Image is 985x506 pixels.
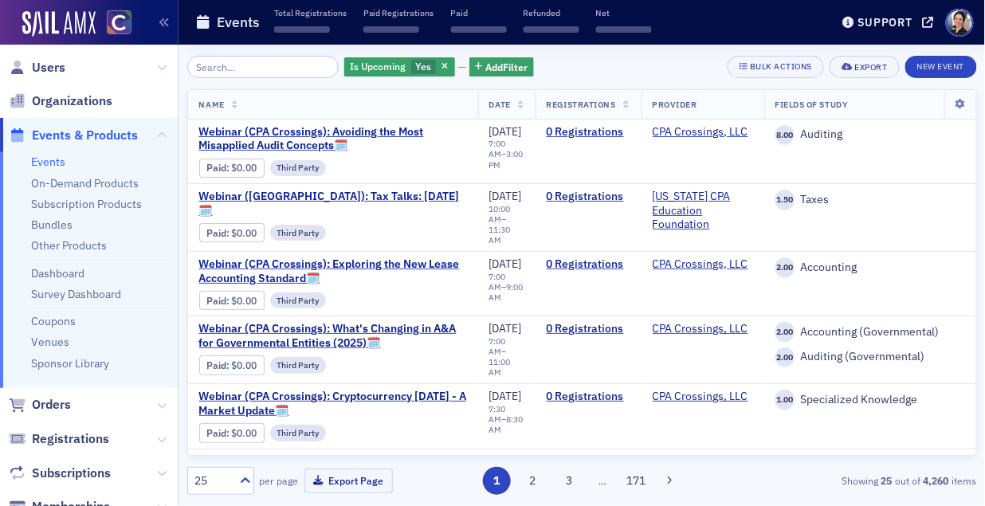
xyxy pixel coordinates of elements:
a: Webinar (CPA Crossings): Cryptocurrency [DATE] - A Market Update🗓️ [199,390,467,418]
a: Paid [206,162,226,174]
a: Webinar (CPA Crossings): What's Changing in A&A for Governmental Entities (2025)🗓️ [199,322,467,350]
span: 2.00 [775,347,795,367]
a: Sponsor Library [31,356,109,371]
span: Accounting [795,261,857,275]
div: Paid: 0 - $0 [199,423,265,442]
span: CPA Crossings, LLC [653,390,753,404]
div: – [489,139,524,170]
img: SailAMX [107,10,131,35]
span: Is Upcoming [350,60,406,73]
button: Export [830,56,899,78]
div: Paid: 0 - $0 [199,355,265,375]
span: ‌ [274,26,330,33]
span: Accounting (Governmental) [795,325,939,339]
a: New Event [905,58,977,73]
span: California CPA Education Foundation [653,190,753,232]
button: 1 [483,467,511,495]
a: Orders [9,396,71,414]
span: Webinar (CA): Tax Talks: August 2025 🗓 [199,190,467,218]
span: : [206,227,231,239]
div: – [489,404,524,435]
a: 0 Registrations [547,125,630,139]
span: Profile [946,9,974,37]
span: CPA Crossings, LLC [653,257,753,272]
a: Webinar (CPA Crossings): Exploring the New Lease Accounting Standard🗓️ [199,257,467,285]
span: Auditing [795,127,842,142]
a: [US_STATE] CPA Education Foundation [653,190,753,232]
a: CPA Crossings, LLC [653,257,748,272]
a: Users [9,59,65,76]
span: Provider [653,99,697,110]
button: AddFilter [469,57,535,77]
span: Registrations [547,99,616,110]
button: 2 [519,467,547,495]
span: $0.00 [231,227,257,239]
a: Subscriptions [9,465,111,482]
a: Webinar ([GEOGRAPHIC_DATA]): Tax Talks: [DATE] 🗓 [199,190,467,218]
span: : [206,295,231,307]
span: Add Filter [485,60,528,74]
a: Bundles [31,218,73,232]
time: 10:00 AM [489,203,511,225]
div: Paid: 0 - $0 [199,291,265,310]
div: Paid: 0 - $0 [199,159,265,178]
strong: 4,260 [921,473,952,488]
span: 1.50 [775,190,795,210]
span: $0.00 [231,295,257,307]
a: Paid [206,427,226,439]
span: CPA Crossings, LLC [653,125,753,139]
span: $0.00 [231,359,257,371]
a: Webinar (CPA Crossings): The 10 Must Know Excel Features🗓️ [199,455,467,483]
a: CPA Crossings, LLC [653,322,748,336]
a: Events [31,155,65,169]
div: Export [855,63,888,72]
span: Specialized Knowledge [795,393,917,407]
a: CPA Crossings, LLC [653,455,748,469]
a: CPA Crossings, LLC [653,390,748,404]
a: Paid [206,295,226,307]
span: Taxes [795,193,829,207]
span: Yes [415,60,431,73]
a: Other Products [31,238,107,253]
div: – [489,336,524,379]
div: – [489,204,524,246]
span: CPA Crossings, LLC [653,455,753,469]
a: View Homepage [96,10,131,37]
div: Third Party [270,225,327,241]
label: per page [260,473,299,488]
a: 0 Registrations [547,390,630,404]
span: $0.00 [231,162,257,174]
span: … [591,473,614,488]
button: Bulk Actions [728,56,824,78]
p: Total Registrations [274,7,347,18]
span: Date [489,99,511,110]
div: Yes [344,57,455,77]
a: 0 Registrations [547,455,630,469]
time: 9:00 AM [489,281,524,303]
a: Venues [31,335,69,349]
p: Net [596,7,652,18]
div: Third Party [270,160,327,176]
a: Events & Products [9,127,138,144]
span: [DATE] [489,189,522,203]
span: : [206,162,231,174]
time: 7:30 AM [489,403,506,425]
div: Paid: 0 - $0 [199,223,265,242]
span: [DATE] [489,257,522,271]
time: 8:30 AM [489,414,524,435]
input: Search… [187,56,339,78]
span: [DATE] [489,321,522,335]
span: Events & Products [32,127,138,144]
div: Third Party [270,425,327,441]
div: 25 [195,473,230,489]
span: Name [199,99,225,110]
time: 11:00 AM [489,356,511,378]
a: Webinar (CPA Crossings): Avoiding the Most Misapplied Audit Concepts🗓️ [199,125,467,153]
span: ‌ [524,26,579,33]
a: On-Demand Products [31,176,139,190]
a: Registrations [9,430,109,448]
div: Showing out of items [724,473,976,488]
